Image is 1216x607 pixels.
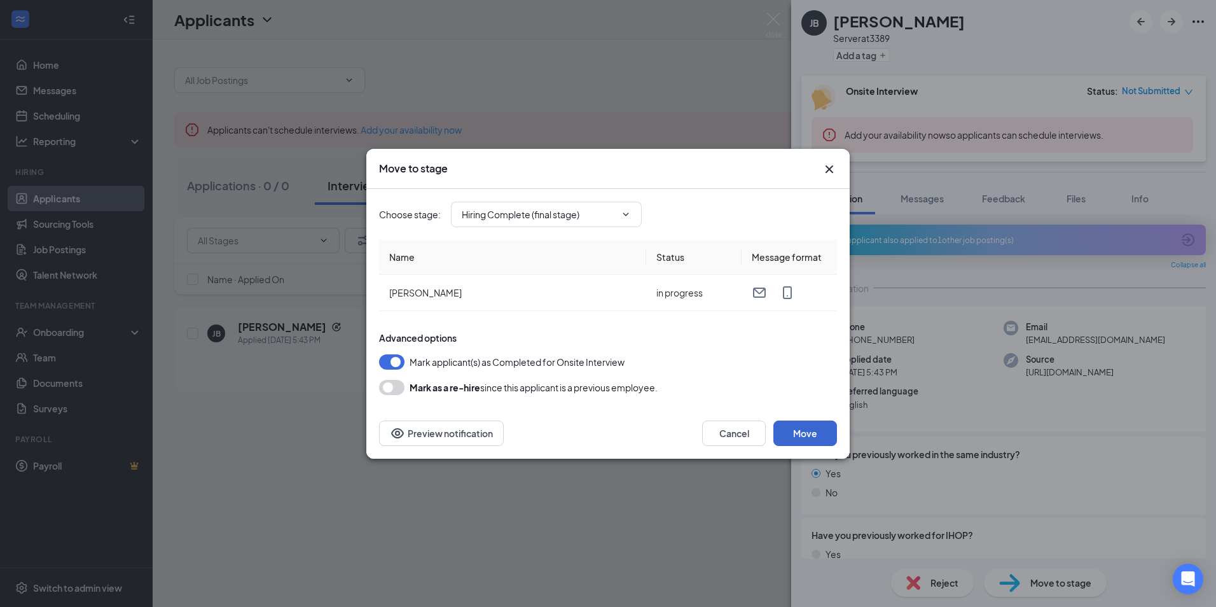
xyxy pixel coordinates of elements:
span: [PERSON_NAME] [389,287,462,298]
div: Open Intercom Messenger [1173,564,1203,594]
svg: ChevronDown [621,209,631,220]
button: Cancel [702,421,766,446]
b: Mark as a re-hire [410,382,480,393]
button: Close [822,162,837,177]
th: Message format [742,240,837,275]
button: Move [773,421,837,446]
span: Mark applicant(s) as Completed for Onsite Interview [410,354,625,370]
span: Choose stage : [379,207,441,221]
th: Name [379,240,646,275]
svg: Cross [822,162,837,177]
svg: Eye [390,426,405,441]
h3: Move to stage [379,162,448,176]
svg: MobileSms [780,285,795,300]
div: since this applicant is a previous employee. [410,380,658,395]
div: Advanced options [379,331,837,344]
svg: Email [752,285,767,300]
td: in progress [646,275,742,311]
button: Preview notificationEye [379,421,504,446]
th: Status [646,240,742,275]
